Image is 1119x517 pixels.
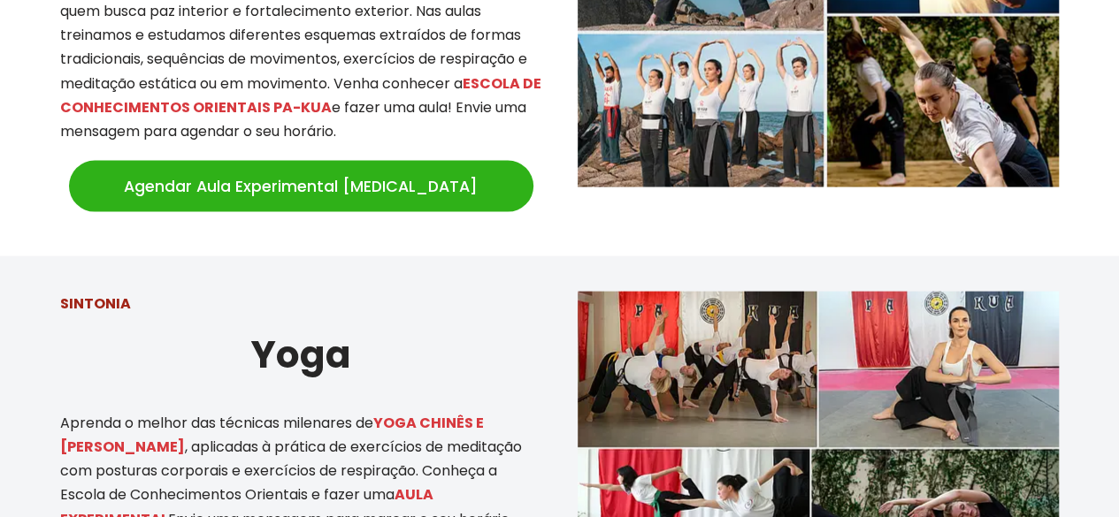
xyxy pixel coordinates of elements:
mark: ESCOLA DE CONHECIMENTOS ORIENTAIS PA-KUA [60,73,541,118]
mark: YOGA CHINÊS E [PERSON_NAME] [60,413,484,457]
strong: Yoga [251,329,351,381]
a: Agendar Aula Experimental [MEDICAL_DATA] [69,161,533,212]
strong: SINTONIA [60,293,131,314]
